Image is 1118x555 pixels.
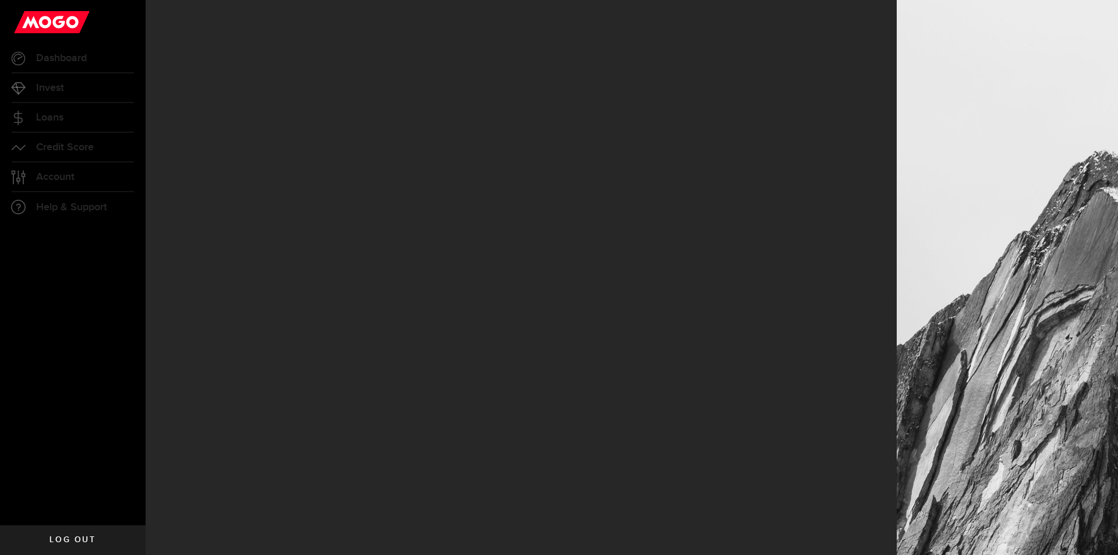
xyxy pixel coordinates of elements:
[36,142,94,153] span: Credit Score
[36,53,87,63] span: Dashboard
[36,172,75,182] span: Account
[36,112,63,123] span: Loans
[36,83,64,93] span: Invest
[36,202,107,213] span: Help & Support
[49,536,95,544] span: Log out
